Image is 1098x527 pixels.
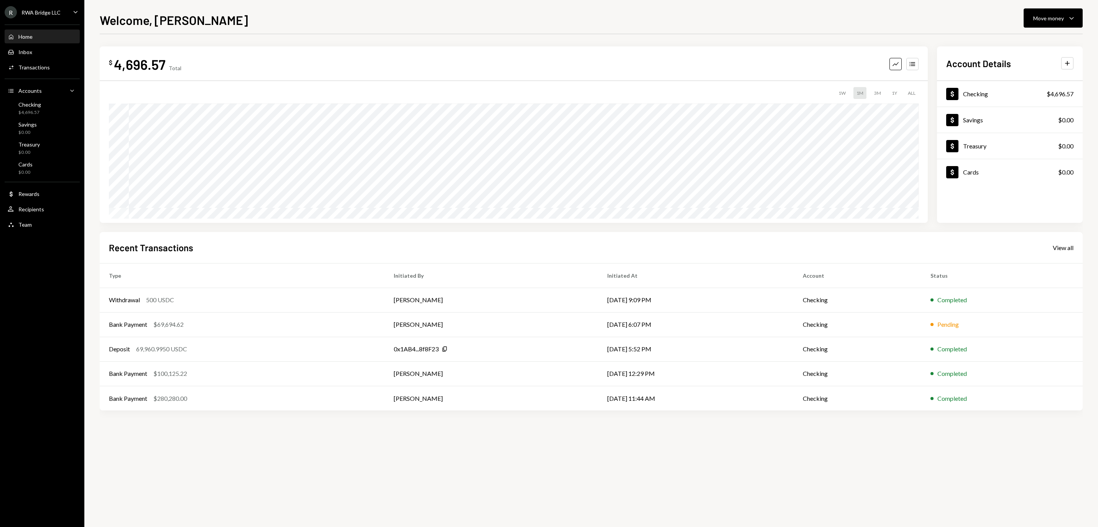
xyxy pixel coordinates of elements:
[905,87,919,99] div: ALL
[385,386,598,410] td: [PERSON_NAME]
[109,241,193,254] h2: Recent Transactions
[794,263,921,288] th: Account
[18,169,33,176] div: $0.00
[394,344,439,354] div: 0x1AB4...8f8F23
[153,320,184,329] div: $69,694.62
[18,129,37,136] div: $0.00
[18,49,32,55] div: Inbox
[794,288,921,312] td: Checking
[18,206,44,212] div: Recipients
[385,361,598,386] td: [PERSON_NAME]
[18,101,41,108] div: Checking
[5,60,80,74] a: Transactions
[598,312,794,337] td: [DATE] 6:07 PM
[18,109,41,116] div: $4,696.57
[871,87,884,99] div: 3M
[109,320,147,329] div: Bank Payment
[146,295,174,305] div: 500 USDC
[937,369,967,378] div: Completed
[5,159,80,177] a: Cards$0.00
[937,81,1083,107] a: Checking$4,696.57
[598,386,794,410] td: [DATE] 11:44 AM
[18,149,40,156] div: $0.00
[109,394,147,403] div: Bank Payment
[5,99,80,117] a: Checking$4,696.57
[18,121,37,128] div: Savings
[1024,8,1083,28] button: Move money
[921,263,1083,288] th: Status
[18,161,33,168] div: Cards
[598,361,794,386] td: [DATE] 12:29 PM
[835,87,849,99] div: 1W
[963,90,988,97] div: Checking
[937,133,1083,159] a: Treasury$0.00
[153,394,187,403] div: $280,280.00
[1053,243,1073,252] a: View all
[853,87,866,99] div: 1M
[5,84,80,97] a: Accounts
[18,191,39,197] div: Rewards
[946,57,1011,70] h2: Account Details
[937,295,967,305] div: Completed
[937,320,959,329] div: Pending
[794,312,921,337] td: Checking
[5,45,80,59] a: Inbox
[5,187,80,201] a: Rewards
[385,312,598,337] td: [PERSON_NAME]
[794,337,921,361] td: Checking
[114,56,166,73] div: 4,696.57
[1033,14,1064,22] div: Move money
[1058,168,1073,177] div: $0.00
[1053,244,1073,252] div: View all
[18,64,50,71] div: Transactions
[1058,142,1073,151] div: $0.00
[109,59,112,66] div: $
[937,394,967,403] div: Completed
[109,369,147,378] div: Bank Payment
[598,263,794,288] th: Initiated At
[1058,115,1073,125] div: $0.00
[100,12,248,28] h1: Welcome, [PERSON_NAME]
[1047,89,1073,99] div: $4,696.57
[5,139,80,157] a: Treasury$0.00
[794,386,921,410] td: Checking
[18,87,42,94] div: Accounts
[963,116,983,124] div: Savings
[5,217,80,231] a: Team
[100,263,385,288] th: Type
[937,344,967,354] div: Completed
[5,202,80,216] a: Recipients
[937,107,1083,133] a: Savings$0.00
[169,65,181,71] div: Total
[963,142,986,150] div: Treasury
[18,33,33,40] div: Home
[136,344,187,354] div: 69,960.9950 USDC
[109,344,130,354] div: Deposit
[889,87,900,99] div: 1Y
[963,168,979,176] div: Cards
[598,288,794,312] td: [DATE] 9:09 PM
[5,30,80,43] a: Home
[21,9,61,16] div: RWA Bridge LLC
[18,221,32,228] div: Team
[794,361,921,386] td: Checking
[5,6,17,18] div: R
[5,119,80,137] a: Savings$0.00
[937,159,1083,185] a: Cards$0.00
[385,288,598,312] td: [PERSON_NAME]
[385,263,598,288] th: Initiated By
[153,369,187,378] div: $100,125.22
[598,337,794,361] td: [DATE] 5:52 PM
[18,141,40,148] div: Treasury
[109,295,140,305] div: Withdrawal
